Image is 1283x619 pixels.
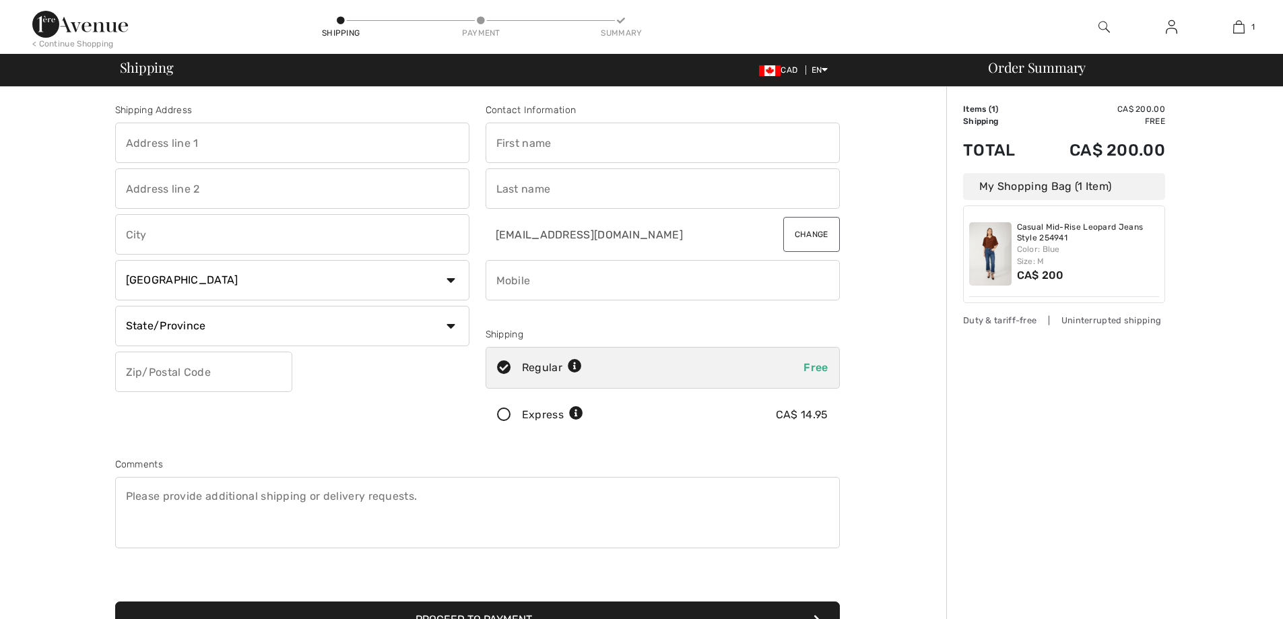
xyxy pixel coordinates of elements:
[1098,19,1110,35] img: search the website
[486,168,840,209] input: Last name
[963,314,1165,327] div: Duty & tariff-free | Uninterrupted shipping
[759,65,781,76] img: Canadian Dollar
[32,11,128,38] img: 1ère Avenue
[1017,222,1160,243] a: Casual Mid-Rise Leopard Jeans Style 254941
[601,27,641,39] div: Summary
[759,65,803,75] span: CAD
[321,27,361,39] div: Shipping
[812,65,828,75] span: EN
[1233,19,1245,35] img: My Bag
[803,361,828,374] span: Free
[1017,243,1160,267] div: Color: Blue Size: M
[1155,19,1188,36] a: Sign In
[115,123,469,163] input: Address line 1
[1166,19,1177,35] img: My Info
[115,103,469,117] div: Shipping Address
[486,123,840,163] input: First name
[783,217,840,252] button: Change
[1251,21,1255,33] span: 1
[963,103,1034,115] td: Items ( )
[486,103,840,117] div: Contact Information
[522,360,582,376] div: Regular
[963,173,1165,200] div: My Shopping Bag (1 Item)
[963,115,1034,127] td: Shipping
[1034,103,1165,115] td: CA$ 200.00
[461,27,501,39] div: Payment
[1017,269,1064,282] span: CA$ 200
[120,61,174,74] span: Shipping
[486,260,840,300] input: Mobile
[486,327,840,341] div: Shipping
[969,222,1012,286] img: Casual Mid-Rise Leopard Jeans Style 254941
[1034,127,1165,173] td: CA$ 200.00
[1034,115,1165,127] td: Free
[115,457,840,471] div: Comments
[32,38,114,50] div: < Continue Shopping
[1206,19,1272,35] a: 1
[486,214,752,255] input: E-mail
[115,214,469,255] input: City
[972,61,1275,74] div: Order Summary
[963,127,1034,173] td: Total
[115,168,469,209] input: Address line 2
[776,407,828,423] div: CA$ 14.95
[522,407,583,423] div: Express
[991,104,995,114] span: 1
[115,352,292,392] input: Zip/Postal Code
